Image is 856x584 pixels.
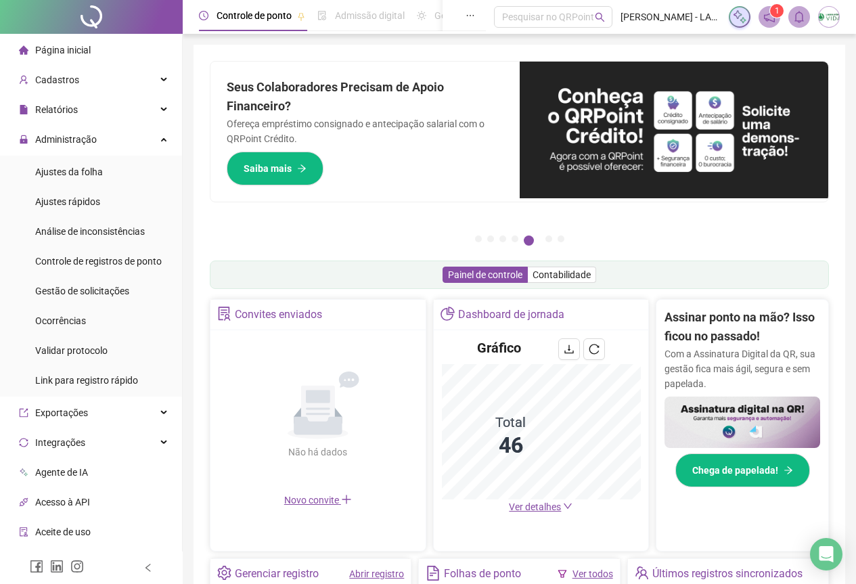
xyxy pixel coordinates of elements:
[475,235,482,242] button: 1
[819,7,839,27] img: 3633
[572,568,613,579] a: Ver todos
[520,62,829,198] img: banner%2F11e687cd-1386-4cbd-b13b-7bd81425532d.png
[558,569,567,579] span: filter
[235,303,322,326] div: Convites enviados
[19,408,28,418] span: export
[732,9,747,24] img: sparkle-icon.fc2bf0ac1784a2077858766a79e2daf3.svg
[256,445,380,459] div: Não há dados
[19,45,28,55] span: home
[317,11,327,20] span: file-done
[417,11,426,20] span: sun
[466,11,475,20] span: ellipsis
[19,105,28,114] span: file
[635,566,649,580] span: team
[793,11,805,23] span: bell
[227,152,323,185] button: Saiba mais
[35,286,129,296] span: Gestão de solicitações
[35,45,91,55] span: Página inicial
[499,235,506,242] button: 3
[244,161,292,176] span: Saiba mais
[19,438,28,447] span: sync
[692,463,778,478] span: Chega de papelada!
[349,568,404,579] a: Abrir registro
[545,235,552,242] button: 6
[448,269,522,280] span: Painel de controle
[621,9,721,24] span: [PERSON_NAME] - LABORATORIO POLICLÍNICA VIDA
[664,397,820,449] img: banner%2F02c71560-61a6-44d4-94b9-c8ab97240462.png
[509,501,561,512] span: Ver detalhes
[35,375,138,386] span: Link para registro rápido
[434,10,503,21] span: Gestão de férias
[35,104,78,115] span: Relatórios
[664,346,820,391] p: Com a Assinatura Digital da QR, sua gestão fica mais ágil, segura e sem papelada.
[487,235,494,242] button: 2
[19,135,28,144] span: lock
[441,307,455,321] span: pie-chart
[227,78,503,116] h2: Seus Colaboradores Precisam de Apoio Financeiro?
[509,501,572,512] a: Ver detalhes down
[35,345,108,356] span: Validar protocolo
[35,437,85,448] span: Integrações
[564,344,575,355] span: download
[217,10,292,21] span: Controle de ponto
[664,308,820,346] h2: Assinar ponto na mão? Isso ficou no passado!
[763,11,775,23] span: notification
[784,466,793,475] span: arrow-right
[458,303,564,326] div: Dashboard de jornada
[335,10,405,21] span: Admissão digital
[217,307,231,321] span: solution
[30,560,43,573] span: facebook
[35,497,90,508] span: Acesso à API
[524,235,534,246] button: 5
[426,566,440,580] span: file-text
[563,501,572,511] span: down
[217,566,231,580] span: setting
[199,11,208,20] span: clock-circle
[595,12,605,22] span: search
[297,12,305,20] span: pushpin
[143,563,153,572] span: left
[770,4,784,18] sup: 1
[558,235,564,242] button: 7
[50,560,64,573] span: linkedin
[512,235,518,242] button: 4
[19,527,28,537] span: audit
[35,407,88,418] span: Exportações
[284,495,352,506] span: Novo convite
[35,74,79,85] span: Cadastros
[341,494,352,505] span: plus
[35,467,88,478] span: Agente de IA
[35,226,145,237] span: Análise de inconsistências
[675,453,810,487] button: Chega de papelada!
[810,538,842,570] div: Open Intercom Messenger
[477,338,521,357] h4: Gráfico
[35,526,91,537] span: Aceite de uso
[70,560,84,573] span: instagram
[297,164,307,173] span: arrow-right
[589,344,600,355] span: reload
[35,166,103,177] span: Ajustes da folha
[533,269,591,280] span: Contabilidade
[35,256,162,267] span: Controle de registros de ponto
[19,497,28,507] span: api
[775,6,780,16] span: 1
[35,315,86,326] span: Ocorrências
[35,196,100,207] span: Ajustes rápidos
[35,134,97,145] span: Administração
[227,116,503,146] p: Ofereça empréstimo consignado e antecipação salarial com o QRPoint Crédito.
[19,75,28,85] span: user-add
